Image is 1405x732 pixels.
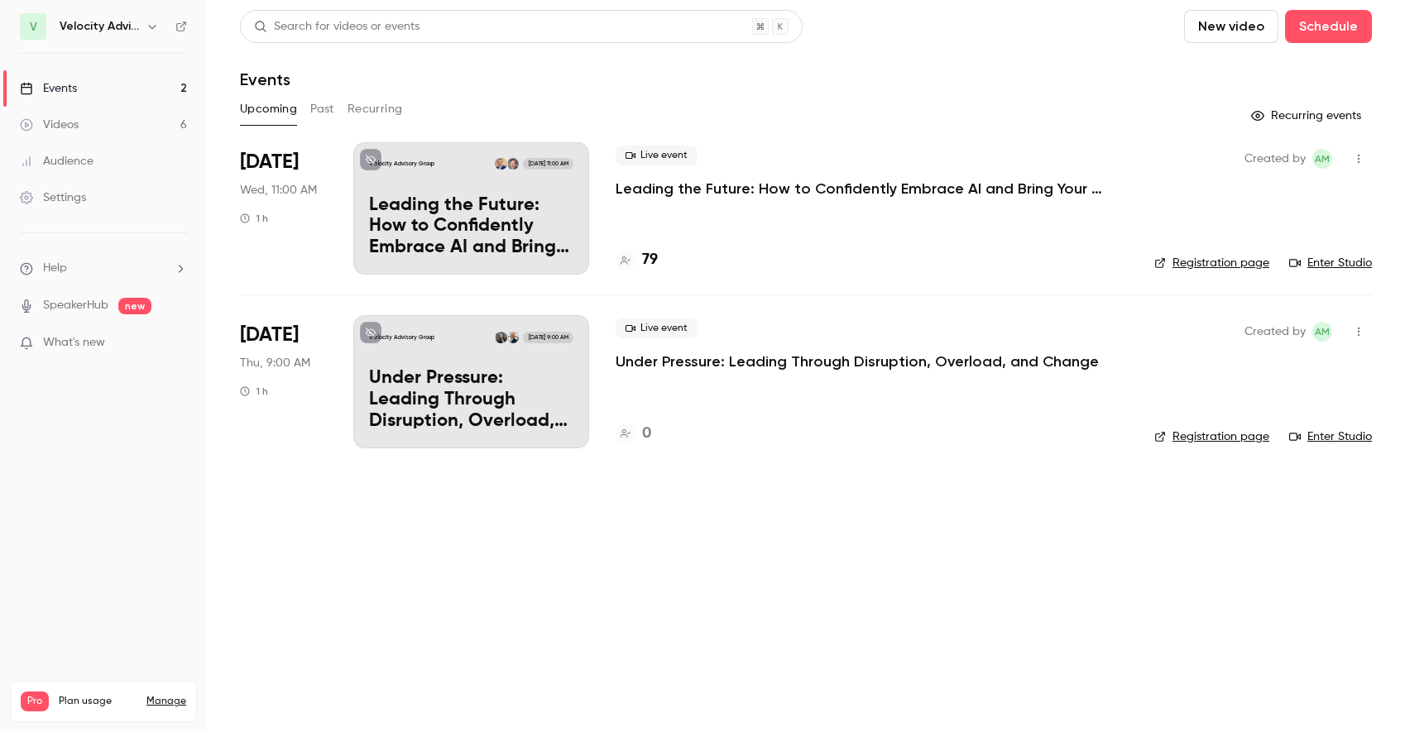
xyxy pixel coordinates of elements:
[616,352,1099,371] a: Under Pressure: Leading Through Disruption, Overload, and Change
[1244,103,1372,129] button: Recurring events
[240,142,327,275] div: Aug 20 Wed, 11:00 AM (America/Denver)
[118,298,151,314] span: new
[60,18,139,35] h6: Velocity Advisory Group
[616,423,651,445] a: 0
[507,158,519,170] img: Wes Boggs
[240,322,299,348] span: [DATE]
[616,146,698,165] span: Live event
[240,315,327,447] div: Aug 28 Thu, 9:00 AM (America/Denver)
[43,334,105,352] span: What's new
[523,332,573,343] span: [DATE] 9:00 AM
[21,691,49,711] span: Pro
[1315,322,1330,342] span: AM
[20,153,94,170] div: Audience
[369,160,434,168] p: Velocity Advisory Group
[1312,149,1332,169] span: Abbie Mood
[240,69,290,89] h1: Events
[167,336,187,351] iframe: Noticeable Trigger
[369,333,434,342] p: Velocity Advisory Group
[616,179,1112,199] a: Leading the Future: How to Confidently Embrace AI and Bring Your Team Along
[146,695,186,708] a: Manage
[642,249,658,271] h4: 79
[20,189,86,206] div: Settings
[240,182,317,199] span: Wed, 11:00 AM
[43,260,67,277] span: Help
[353,315,589,447] a: Velocity Advisory GroupChristian NielsonAmanda Nichols[DATE] 9:00 AMUnder Pressure: Leading Throu...
[369,368,573,432] p: Under Pressure: Leading Through Disruption, Overload, and Change
[1315,149,1330,169] span: AM
[348,96,403,122] button: Recurring
[507,332,519,343] img: Christian Nielson
[1289,255,1372,271] a: Enter Studio
[240,385,268,398] div: 1 h
[1184,10,1278,43] button: New video
[20,80,77,97] div: Events
[1244,322,1306,342] span: Created by
[20,260,187,277] li: help-dropdown-opener
[30,18,37,36] span: V
[254,18,420,36] div: Search for videos or events
[616,318,698,338] span: Live event
[1285,10,1372,43] button: Schedule
[240,149,299,175] span: [DATE]
[1289,428,1372,445] a: Enter Studio
[369,195,573,259] p: Leading the Future: How to Confidently Embrace AI and Bring Your Team Along
[495,158,506,170] img: Dan Silvert
[1154,255,1269,271] a: Registration page
[59,695,137,708] span: Plan usage
[616,249,658,271] a: 79
[240,212,268,225] div: 1 h
[43,297,108,314] a: SpeakerHub
[523,158,573,170] span: [DATE] 11:00 AM
[310,96,334,122] button: Past
[240,355,310,371] span: Thu, 9:00 AM
[353,142,589,275] a: Velocity Advisory GroupWes BoggsDan Silvert[DATE] 11:00 AMLeading the Future: How to Confidently ...
[495,332,506,343] img: Amanda Nichols
[240,96,297,122] button: Upcoming
[642,423,651,445] h4: 0
[1312,322,1332,342] span: Abbie Mood
[20,117,79,133] div: Videos
[1154,428,1269,445] a: Registration page
[1244,149,1306,169] span: Created by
